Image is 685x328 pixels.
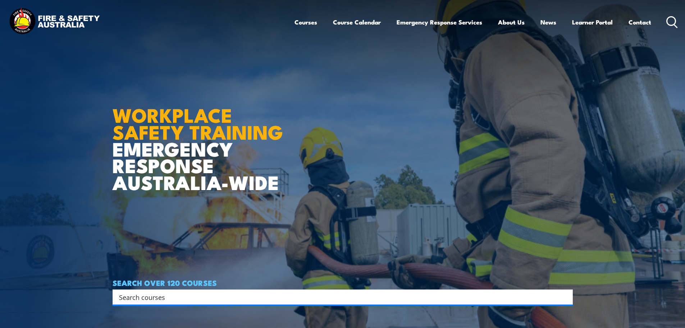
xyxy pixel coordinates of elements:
[540,13,556,32] a: News
[119,292,557,302] input: Search input
[113,88,288,190] h1: EMERGENCY RESPONSE AUSTRALIA-WIDE
[629,13,651,32] a: Contact
[560,292,570,302] button: Search magnifier button
[397,13,482,32] a: Emergency Response Services
[113,279,573,287] h4: SEARCH OVER 120 COURSES
[498,13,525,32] a: About Us
[333,13,381,32] a: Course Calendar
[572,13,613,32] a: Learner Portal
[120,292,558,302] form: Search form
[113,99,283,146] strong: WORKPLACE SAFETY TRAINING
[294,13,317,32] a: Courses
